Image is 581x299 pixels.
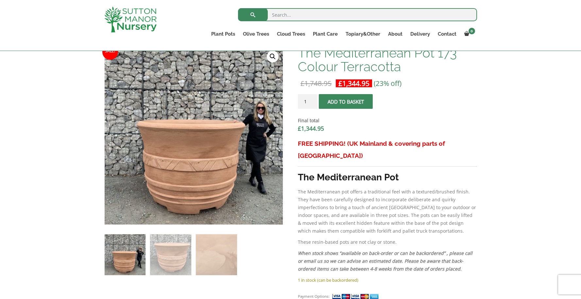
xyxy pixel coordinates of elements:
[342,29,384,39] a: Topiary&Other
[207,29,239,39] a: Plant Pots
[104,7,157,32] img: logo
[338,79,342,88] span: £
[298,294,330,299] small: Payment Options:
[338,79,369,88] bdi: 1,344.95
[298,117,477,125] dt: Final total
[406,29,434,39] a: Delivery
[239,29,273,39] a: Olive Trees
[105,234,145,275] img: The Mediterranean Pot 173 Colour Terracotta
[309,29,342,39] a: Plant Care
[298,172,399,183] strong: The Mediterranean Pot
[298,125,324,132] bdi: 1,344.95
[267,51,279,62] a: View full-screen image gallery
[238,8,477,21] input: Search...
[300,79,304,88] span: £
[298,276,477,284] p: 1 in stock (can be backordered)
[102,44,118,60] span: Sale!
[298,46,477,74] h1: The Mediterranean Pot 173 Colour Terracotta
[298,238,477,246] p: These resin-based pots are not clay or stone.
[196,234,237,275] img: The Mediterranean Pot 173 Colour Terracotta - Image 3
[273,29,309,39] a: Cloud Trees
[319,94,373,109] button: Add to basket
[384,29,406,39] a: About
[460,29,477,39] a: 0
[298,138,477,162] h3: FREE SHIPPING! (UK Mainland & covering parts of [GEOGRAPHIC_DATA])
[298,250,472,272] em: When stock shows “available on back-order or can be backordered” , please call or email us so we ...
[298,125,301,132] span: £
[469,28,475,34] span: 0
[298,188,477,235] p: The Mediterranean pot offers a traditional feel with a textured/brushed finish. They have been ca...
[150,234,191,275] img: The Mediterranean Pot 173 Colour Terracotta - Image 2
[374,79,402,88] span: (23% off)
[298,94,317,109] input: Product quantity
[434,29,460,39] a: Contact
[300,79,332,88] bdi: 1,748.95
